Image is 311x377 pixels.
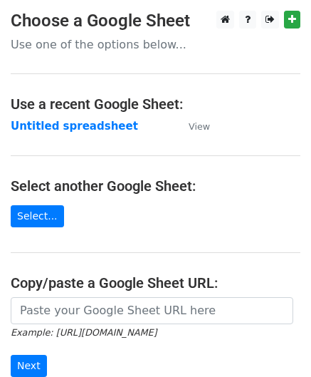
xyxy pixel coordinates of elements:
h4: Select another Google Sheet: [11,177,300,195]
a: Untitled spreadsheet [11,120,138,133]
a: View [174,120,210,133]
input: Next [11,355,47,377]
h4: Copy/paste a Google Sheet URL: [11,274,300,291]
h3: Choose a Google Sheet [11,11,300,31]
p: Use one of the options below... [11,37,300,52]
small: View [189,121,210,132]
a: Select... [11,205,64,227]
small: Example: [URL][DOMAIN_NAME] [11,327,157,338]
h4: Use a recent Google Sheet: [11,95,300,113]
input: Paste your Google Sheet URL here [11,297,293,324]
